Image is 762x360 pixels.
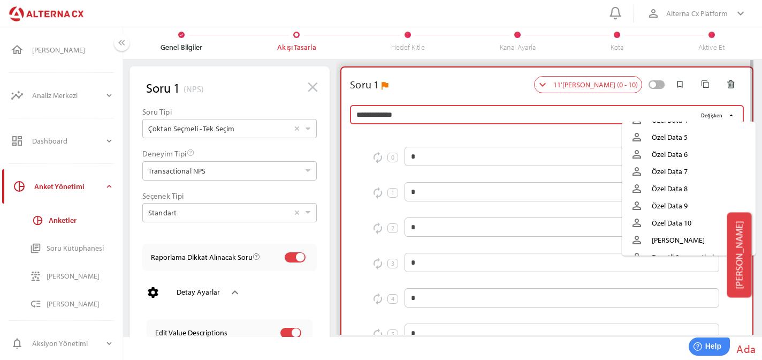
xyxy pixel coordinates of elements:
div: Genel Bilgiler [161,42,202,52]
i: library_books [30,243,41,254]
div: [PERSON_NAME] [32,46,114,55]
div: Hedef Kitle [391,42,425,52]
a: [PERSON_NAME] [2,265,123,287]
div: Deneyim Tipi [142,149,317,158]
div: Davetli Segmentleri [652,250,747,265]
span: Alterna Cx Platform [666,7,728,20]
input: 0 [411,147,713,166]
div: Özel Data 7 [652,164,747,179]
i: person_outline [630,182,643,195]
input: 4 [411,288,713,307]
a: [PERSON_NAME] [2,292,123,315]
div: 3 [387,259,398,268]
button: Menu [114,35,129,51]
i: autorenew [371,257,384,270]
i: close [304,79,321,96]
div: [PERSON_NAME] [652,232,747,247]
input: 2 [411,217,713,237]
input: Değişken [356,105,696,124]
i: settings [147,286,159,299]
i: person_outline [647,7,660,20]
button: [PERSON_NAME] [727,212,752,297]
div: Temizle [292,204,302,222]
i: autorenew [371,186,384,199]
div: Özel Data 9 [652,198,747,213]
button: Değişken [699,110,737,122]
div: Soru Tipi [142,107,317,116]
div: Özel Data 5 [652,130,747,145]
div: Soru Kütüphanesi [47,244,114,253]
div: Seçenek Tipi [142,191,317,200]
div: Özel Data 8 [652,181,747,196]
div: Özel Data 6 [652,147,747,162]
i: check [179,33,184,37]
div: Edit Value Descriptions [155,328,248,337]
i: lens [294,33,299,37]
div: Özel Data 10 [652,215,747,230]
div: Analiz Merkezi [32,82,104,108]
i: arrow_drop_down [727,111,736,120]
i: person_outline [630,251,643,264]
a: 11'[PERSON_NAME] (0 - 10) [534,76,642,93]
i: pie_chart_outlined [32,215,43,226]
i: person_outline [630,131,643,144]
input: 3 [411,253,713,272]
i: autorenew [371,222,384,235]
div: 1 [387,188,398,198]
i: pie_chart_outlined [13,180,26,193]
div: 11'[PERSON_NAME] (0 - 10) [549,78,640,91]
div: 4 [387,294,398,304]
i: home [11,43,24,56]
div: Anketler [49,216,114,225]
div: [PERSON_NAME] [47,299,114,309]
i: person_outline [630,234,643,246]
a: Soru Kütüphanesi [2,237,123,259]
i: person_outline [630,199,643,212]
div: Kota [611,42,623,52]
div: 2 [387,223,398,233]
i: person_outline [630,216,643,229]
input: Standart [148,204,289,222]
span: Soru 1 [146,79,180,96]
i: notifications [11,337,24,350]
input: Transactional NPS [148,162,300,180]
i: person_outline [630,148,643,161]
i: keyboard_arrow_down [536,78,549,91]
div: [PERSON_NAME] [47,272,114,281]
div: Dashboard [32,128,104,154]
i: autorenew [371,151,384,164]
i: insights [11,89,24,102]
div: Aktive Et [698,42,725,52]
i: expand_more [104,136,114,146]
i: expand_more [104,339,114,348]
input: 1 [411,182,713,201]
span: [PERSON_NAME] [734,221,745,289]
div: Raporlama Dikkat Alınacak Soru [151,253,273,262]
i: keyboard_arrow_down [228,286,241,299]
i: low_priority [30,298,41,310]
i: keyboard_double_arrow_left [116,37,127,49]
span: Değişken [701,111,722,120]
div: Aksiyon Yönetimi [32,331,104,356]
button: Soru 1 [142,75,184,101]
div: 5 [387,329,398,339]
i: assistant_photo [379,80,390,91]
i: keyboard_arrow_down [734,7,747,20]
i: bookmark_border [675,80,684,89]
i: reduce_capacity [30,271,41,282]
div: Temizle [292,119,302,138]
i: expand_more [104,91,114,100]
div: 0 [387,153,398,162]
i: autorenew [371,328,384,341]
div: Soru 1 [350,76,379,93]
input: Çoktan Seçmeli - Tek Seçim [148,119,289,138]
span: (NPS) [184,82,204,101]
a: Anketler [4,209,123,231]
i: autorenew [371,292,384,305]
div: Kanal Ayarla [500,42,536,52]
i: person_outline [630,165,643,178]
input: 5 [411,324,713,343]
div: Akışı Tasarla [277,42,316,52]
span: Ada [736,342,756,356]
i: expand_more [104,182,114,191]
